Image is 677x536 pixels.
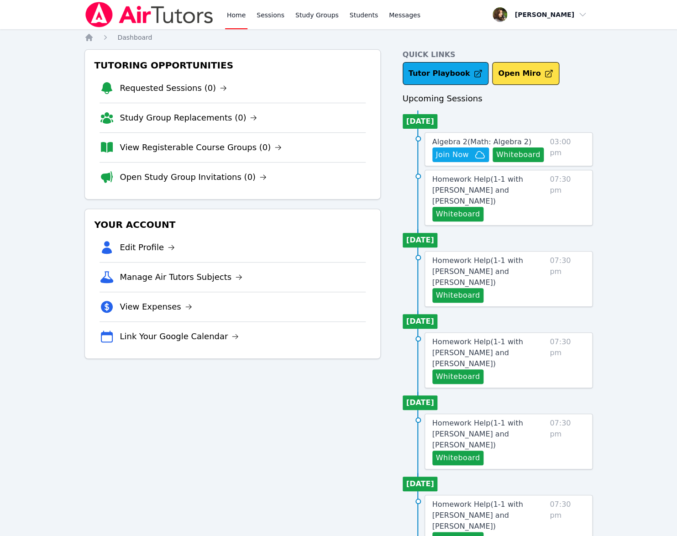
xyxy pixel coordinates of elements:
a: Homework Help(1-1 with [PERSON_NAME] and [PERSON_NAME]) [432,336,546,369]
button: Whiteboard [432,369,484,384]
li: [DATE] [403,114,438,129]
li: [DATE] [403,395,438,410]
span: Messages [389,11,420,20]
a: Tutor Playbook [403,62,489,85]
a: Study Group Replacements (0) [120,111,257,124]
button: Whiteboard [493,147,544,162]
span: Dashboard [117,34,152,41]
button: Whiteboard [432,207,484,221]
span: Homework Help ( 1-1 with [PERSON_NAME] and [PERSON_NAME] ) [432,337,523,368]
a: Homework Help(1-1 with [PERSON_NAME] and [PERSON_NAME]) [432,499,546,532]
span: Homework Help ( 1-1 with [PERSON_NAME] and [PERSON_NAME] ) [432,500,523,531]
li: [DATE] [403,314,438,329]
li: [DATE] [403,233,438,247]
h3: Tutoring Opportunities [92,57,373,74]
h3: Your Account [92,216,373,233]
a: Homework Help(1-1 with [PERSON_NAME] and [PERSON_NAME]) [432,418,546,451]
a: View Expenses [120,300,192,313]
span: 07:30 pm [550,418,585,465]
li: [DATE] [403,477,438,491]
a: Manage Air Tutors Subjects [120,271,242,284]
span: 07:30 pm [550,174,585,221]
a: Homework Help(1-1 with [PERSON_NAME] and [PERSON_NAME]) [432,255,546,288]
a: Dashboard [117,33,152,42]
button: Open Miro [492,62,559,85]
h3: Upcoming Sessions [403,92,593,105]
span: Homework Help ( 1-1 with [PERSON_NAME] and [PERSON_NAME] ) [432,419,523,449]
span: Join Now [436,149,469,160]
span: Algebra 2 ( Math: Algebra 2 ) [432,137,531,146]
button: Whiteboard [432,451,484,465]
h4: Quick Links [403,49,593,60]
a: Link Your Google Calendar [120,330,239,343]
a: Algebra 2(Math: Algebra 2) [432,137,531,147]
a: Homework Help(1-1 with [PERSON_NAME] and [PERSON_NAME]) [432,174,546,207]
span: 03:00 pm [550,137,585,162]
a: Requested Sessions (0) [120,82,227,95]
span: Homework Help ( 1-1 with [PERSON_NAME] and [PERSON_NAME] ) [432,175,523,205]
button: Join Now [432,147,489,162]
a: Open Study Group Invitations (0) [120,171,267,184]
img: Air Tutors [84,2,214,27]
nav: Breadcrumb [84,33,592,42]
a: View Registerable Course Groups (0) [120,141,282,154]
span: 07:30 pm [550,336,585,384]
a: Edit Profile [120,241,175,254]
button: Whiteboard [432,288,484,303]
span: Homework Help ( 1-1 with [PERSON_NAME] and [PERSON_NAME] ) [432,256,523,287]
span: 07:30 pm [550,255,585,303]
